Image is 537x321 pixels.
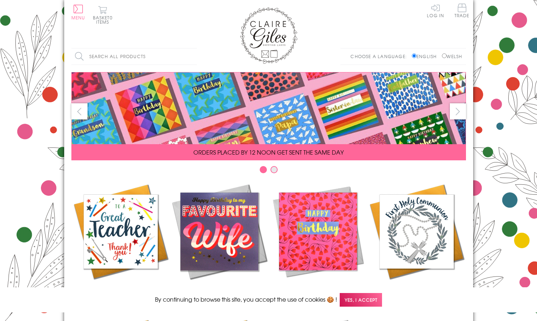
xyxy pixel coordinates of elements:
button: prev [71,103,88,119]
span: Birthdays [301,286,335,295]
button: next [450,103,466,119]
input: English [412,53,416,58]
button: Carousel Page 1 (Current Slide) [260,166,267,173]
input: Welsh [442,53,447,58]
span: ORDERS PLACED BY 12 NOON GET SENT THE SAME DAY [193,148,344,156]
a: Log In [427,4,444,18]
p: Choose a language: [350,53,410,60]
a: Trade [454,4,470,19]
span: Menu [71,14,85,21]
label: English [412,53,440,60]
span: Communion and Confirmation [386,286,447,303]
button: Basket0 items [93,6,113,24]
input: Search [190,48,197,65]
span: Trade [454,4,470,18]
button: Carousel Page 2 [270,166,278,173]
button: Menu [71,5,85,20]
span: 0 items [96,14,113,25]
div: Carousel Pagination [71,166,466,177]
span: Academic [102,286,139,295]
span: New Releases [196,286,242,295]
a: New Releases [170,182,269,295]
a: Academic [71,182,170,295]
input: Search all products [71,48,197,65]
a: Communion and Confirmation [367,182,466,303]
span: Yes, I accept [340,293,382,307]
a: Birthdays [269,182,367,295]
img: Claire Giles Greetings Cards [240,7,297,64]
label: Welsh [442,53,462,60]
